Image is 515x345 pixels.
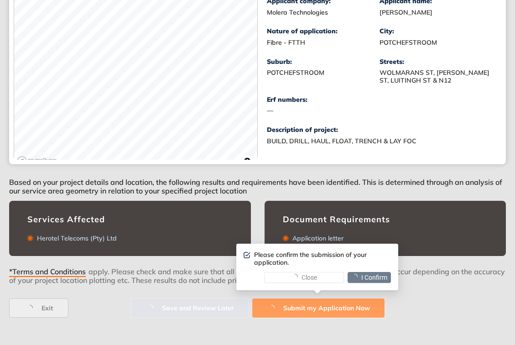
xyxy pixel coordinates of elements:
[244,156,250,166] span: Toggle attribution
[351,274,361,280] span: loading
[264,272,344,283] button: Close
[380,9,492,16] div: [PERSON_NAME]
[289,235,343,242] div: Application letter
[380,27,492,35] div: City:
[283,303,370,313] span: Submit my Application Now
[33,235,117,242] div: Herotel Telecoms (Pty) Ltd
[9,267,86,277] span: *Terms and Conditions
[267,9,380,16] div: Molera Technologies
[254,251,391,267] div: Please confirm the submission of your application.
[267,69,380,77] div: POTCHEFSTROOM
[348,272,391,283] button: I Confirm
[267,58,380,66] div: Suburb:
[380,39,492,47] div: POTCHEFSTROOM
[267,27,380,35] div: Nature of application:
[267,39,380,47] div: Fibre - FTTH
[302,272,317,282] span: Close
[267,305,283,311] span: loading
[9,164,506,201] div: Based on your project details and location, the following results and requirements have been iden...
[361,272,387,282] span: I Confirm
[9,267,88,273] button: *Terms and Conditions
[27,214,233,225] div: Services Affected
[267,126,493,134] div: Description of project:
[25,305,42,311] span: loading
[283,214,488,225] div: Document Requirements
[9,298,68,318] button: Exit
[42,303,53,313] span: Exit
[380,69,492,84] div: WOLMARANS ST, [PERSON_NAME] ST, LUITINGH ST & N12
[17,156,57,167] a: Mapbox logo
[9,267,506,298] div: apply. Please check and make sure that all requirements have been met. Deviations may occur depen...
[252,298,385,318] button: Submit my Application Now
[267,137,493,145] div: BUILD, DRILL, HAUL, FLOAT, TRENCH & LAY FOC
[291,274,302,280] span: loading
[267,96,380,104] div: Erf numbers:
[267,107,380,115] div: —
[380,58,492,66] div: Streets:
